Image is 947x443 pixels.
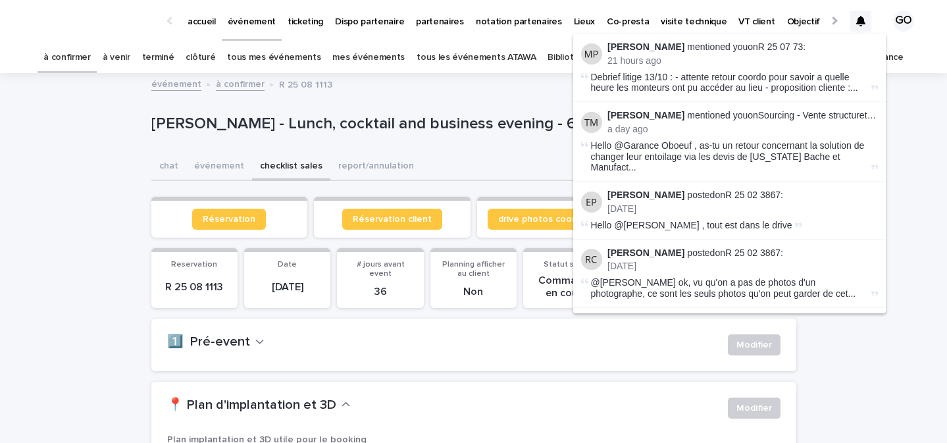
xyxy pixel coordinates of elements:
[607,110,878,121] p: mentioned you on :
[581,249,602,270] img: Romane Camus
[607,248,684,258] strong: [PERSON_NAME]
[893,11,914,32] div: GO
[167,334,265,350] button: 1️⃣ Pré-event
[186,153,252,181] button: événement
[736,338,772,352] span: Modifier
[103,42,130,73] a: à venir
[607,41,684,52] strong: [PERSON_NAME]
[438,286,509,298] p: Non
[186,42,215,73] a: clôturé
[227,42,320,73] a: tous mes événements
[345,286,415,298] p: 36
[192,209,266,230] a: Réservation
[171,261,217,269] span: Reservation
[216,76,265,91] a: à confirmer
[417,42,536,73] a: tous les événements ATAWA
[548,42,613,73] a: Bibliothèque 3D
[591,220,792,230] span: Hello @[PERSON_NAME] , tout est dans le drive
[725,190,781,200] a: R 25 02 3867
[142,42,174,73] a: terminé
[151,115,694,134] p: [PERSON_NAME] - Lunch, cocktail and business evening - 66000
[203,215,255,224] span: Réservation
[43,42,91,73] a: à confirmer
[581,112,602,133] img: Theo Maillet
[607,203,878,215] p: [DATE]
[488,209,622,230] a: drive photos coordinateur
[591,277,869,300] span: @[PERSON_NAME] ok, vu qu'on a pas de photos d'un photographe, ce sont les seuls photos qu'on peut...
[252,153,330,181] button: checklist sales
[591,72,869,94] span: Debrief litige 13/10 : - attente retour coordo pour savoir a quelle heure les monteurs ont pu acc...
[607,55,878,66] p: 21 hours ago
[607,124,878,135] p: a day ago
[252,281,322,294] p: [DATE]
[607,190,684,200] strong: [PERSON_NAME]
[531,274,601,300] p: Commande en cours
[607,110,684,120] strong: [PERSON_NAME]
[278,261,297,269] span: Date
[279,76,332,91] p: R 25 08 1113
[442,261,505,278] span: Planning afficher au client
[357,261,405,278] span: # jours avant event
[498,215,611,224] span: drive photos coordinateur
[591,140,869,173] span: Hello @Garance Oboeuf , as-tu un retour concernant la solution de changer leur entoilage via les ...
[151,153,186,181] button: chat
[607,248,878,259] p: posted on :
[332,42,405,73] a: mes événements
[151,76,201,91] a: événement
[167,398,336,413] h2: 📍 Plan d'implantation et 3D
[728,398,781,419] button: Modifier
[26,8,154,34] img: Ls34BcGeRexTGTNfXpUC
[607,41,878,53] p: mentioned you on :
[725,248,781,258] a: R 25 02 3867
[167,334,250,350] h2: 1️⃣ Pré-event
[330,153,422,181] button: report/annulation
[544,261,590,269] span: Statut sales
[728,334,781,355] button: Modifier
[581,43,602,65] img: Maureen Pilaud
[159,281,230,294] p: R 25 08 1113
[607,190,878,201] p: posted on :
[758,41,804,52] a: R 25 07 73
[736,402,772,415] span: Modifier
[353,215,432,224] span: Réservation client
[342,209,442,230] a: Réservation client
[607,261,878,272] p: [DATE]
[581,192,602,213] img: Estelle Prochasson
[167,398,351,413] button: 📍 Plan d'implantation et 3D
